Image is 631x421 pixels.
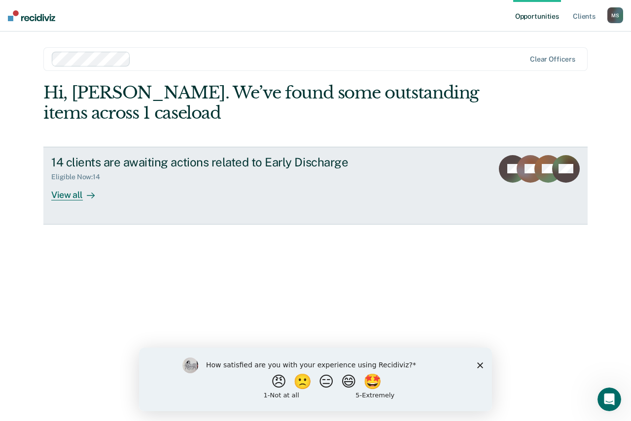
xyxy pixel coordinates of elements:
[530,55,575,64] div: Clear officers
[51,173,108,181] div: Eligible Now : 14
[51,155,397,169] div: 14 clients are awaiting actions related to Early Discharge
[607,7,623,23] button: MS
[607,7,623,23] div: M S
[139,348,492,411] iframe: Survey by Kim from Recidiviz
[8,10,55,21] img: Recidiviz
[43,147,588,225] a: 14 clients are awaiting actions related to Early DischargeEligible Now:14View all
[43,83,479,123] div: Hi, [PERSON_NAME]. We’ve found some outstanding items across 1 caseload
[597,388,621,411] iframe: Intercom live chat
[51,181,106,200] div: View all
